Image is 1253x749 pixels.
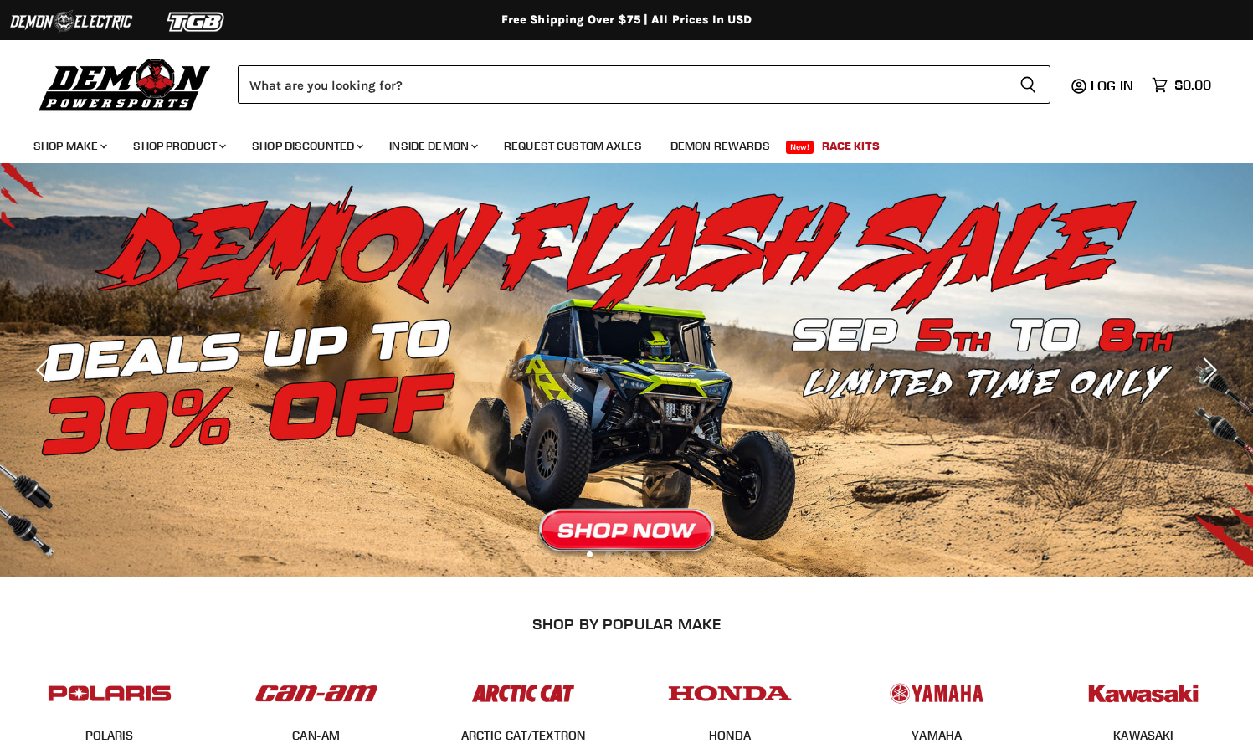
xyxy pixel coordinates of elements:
[642,551,648,557] li: Page dot 4
[461,728,586,745] span: ARCTIC CAT/TEXTRON
[912,728,962,743] a: YAMAHA
[461,728,586,743] a: ARCTIC CAT/TEXTRON
[292,728,340,743] a: CAN-AM
[238,65,1006,104] input: Search
[709,728,751,745] span: HONDA
[134,6,259,38] img: TGB Logo 2
[709,728,751,743] a: HONDA
[491,129,655,163] a: Request Custom Axles
[85,728,134,745] span: POLARIS
[1006,65,1050,104] button: Search
[1083,78,1143,93] a: Log in
[21,615,1233,633] h2: SHOP BY POPULAR MAKE
[121,129,236,163] a: Shop Product
[292,728,340,745] span: CAN-AM
[660,551,666,557] li: Page dot 5
[458,668,588,719] img: POPULAR_MAKE_logo_3_027535af-6171-4c5e-a9bc-f0eccd05c5d6.jpg
[8,6,134,38] img: Demon Electric Logo 2
[1078,668,1209,719] img: POPULAR_MAKE_logo_6_76e8c46f-2d1e-4ecc-b320-194822857d41.jpg
[33,54,217,114] img: Demon Powersports
[251,668,382,719] img: POPULAR_MAKE_logo_1_adc20308-ab24-48c4-9fac-e3c1a623d575.jpg
[1113,728,1173,743] a: KAWASAKI
[238,65,1050,104] form: Product
[21,129,117,163] a: Shop Make
[1091,77,1133,94] span: Log in
[665,668,795,719] img: POPULAR_MAKE_logo_4_4923a504-4bac-4306-a1be-165a52280178.jpg
[1190,353,1224,387] button: Next
[624,551,629,557] li: Page dot 3
[658,129,783,163] a: Demon Rewards
[85,728,134,743] a: POLARIS
[809,129,892,163] a: Race Kits
[1143,73,1220,97] a: $0.00
[29,353,63,387] button: Previous
[377,129,488,163] a: Inside Demon
[1174,77,1211,93] span: $0.00
[605,551,611,557] li: Page dot 2
[871,668,1002,719] img: POPULAR_MAKE_logo_5_20258e7f-293c-4aac-afa8-159eaa299126.jpg
[912,728,962,745] span: YAMAHA
[786,141,814,154] span: New!
[44,668,175,719] img: POPULAR_MAKE_logo_2_dba48cf1-af45-46d4-8f73-953a0f002620.jpg
[1113,728,1173,745] span: KAWASAKI
[239,129,373,163] a: Shop Discounted
[21,122,1207,163] ul: Main menu
[587,551,593,557] li: Page dot 1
